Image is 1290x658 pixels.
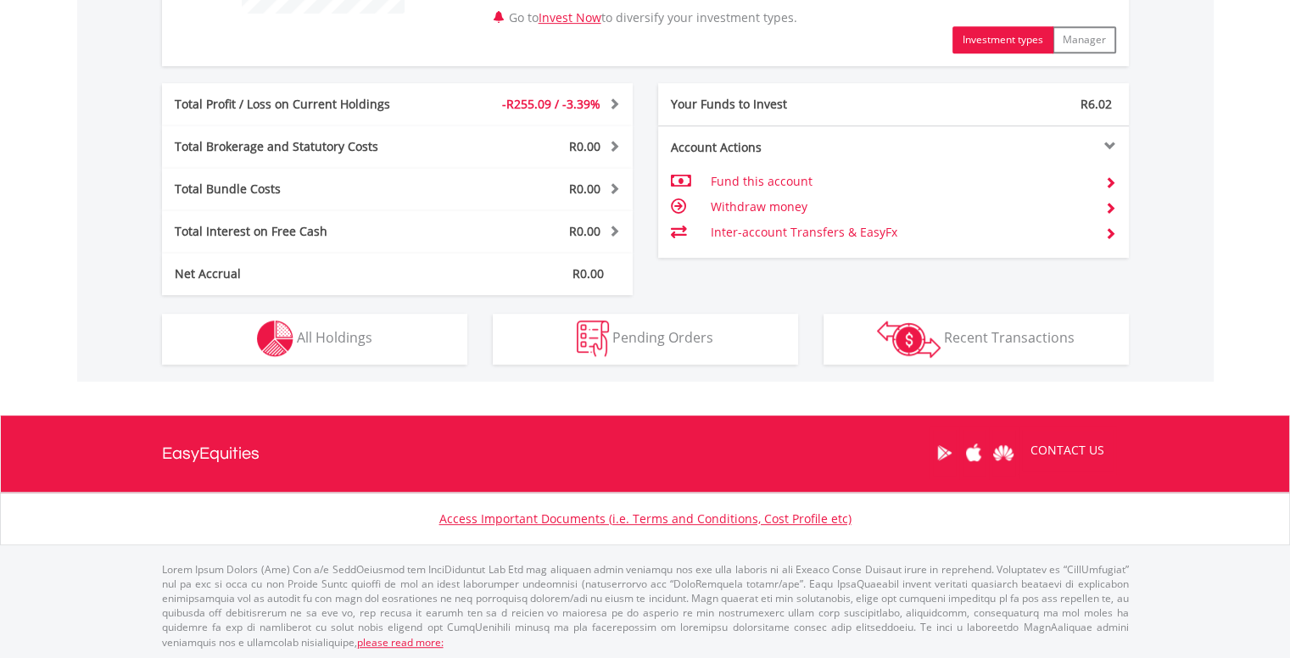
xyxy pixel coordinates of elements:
a: Invest Now [539,9,601,25]
button: Investment types [952,26,1053,53]
td: Withdraw money [710,194,1091,220]
button: Recent Transactions [824,314,1129,365]
span: Pending Orders [612,328,713,347]
span: Recent Transactions [944,328,1075,347]
div: Total Interest on Free Cash [162,223,437,240]
td: Inter-account Transfers & EasyFx [710,220,1091,245]
p: Lorem Ipsum Dolors (Ame) Con a/e SeddOeiusmod tem InciDiduntut Lab Etd mag aliquaen admin veniamq... [162,562,1129,650]
div: Your Funds to Invest [658,96,894,113]
a: Apple [959,427,989,479]
span: R6.02 [1081,96,1112,112]
div: Total Profit / Loss on Current Holdings [162,96,437,113]
a: EasyEquities [162,415,260,492]
button: Manager [1053,26,1116,53]
a: Google Play [930,427,959,479]
span: All Holdings [297,328,372,347]
img: pending_instructions-wht.png [577,321,609,357]
span: R0.00 [569,138,600,154]
a: Huawei [989,427,1019,479]
button: All Holdings [162,314,467,365]
div: Total Bundle Costs [162,181,437,198]
button: Pending Orders [493,314,798,365]
div: Account Actions [658,139,894,156]
div: Total Brokerage and Statutory Costs [162,138,437,155]
span: -R255.09 / -3.39% [502,96,600,112]
span: R0.00 [569,223,600,239]
span: R0.00 [572,265,604,282]
div: Net Accrual [162,265,437,282]
a: Access Important Documents (i.e. Terms and Conditions, Cost Profile etc) [439,510,852,527]
img: holdings-wht.png [257,321,293,357]
td: Fund this account [710,169,1091,194]
img: transactions-zar-wht.png [877,321,941,358]
a: please read more: [357,635,444,650]
span: R0.00 [569,181,600,197]
a: CONTACT US [1019,427,1116,474]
